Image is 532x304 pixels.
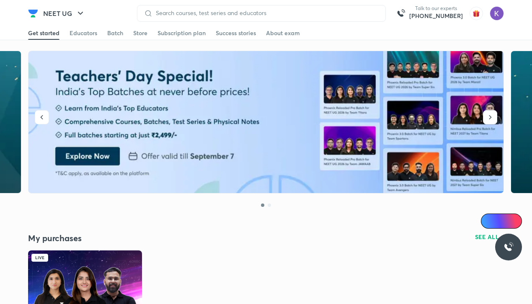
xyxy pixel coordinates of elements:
a: Ai Doubts [481,214,522,229]
div: Success stories [216,29,256,37]
img: call-us [393,5,409,22]
div: Subscription plan [158,29,206,37]
div: Get started [28,29,59,37]
a: Success stories [216,26,256,40]
h4: My purchases [28,233,266,244]
a: Get started [28,26,59,40]
p: Talk to our experts [409,5,463,12]
div: Batch [107,29,123,37]
a: Subscription plan [158,26,206,40]
a: Educators [70,26,97,40]
div: Store [133,29,147,37]
a: [PHONE_NUMBER] [409,12,463,20]
span: Ai Doubts [495,218,517,224]
img: Icon [486,218,493,224]
div: About exam [266,29,300,37]
img: Company Logo [28,8,38,18]
button: NEET UG [38,5,90,22]
a: Batch [107,26,123,40]
button: SEE ALL [470,230,504,244]
a: Store [133,26,147,40]
a: About exam [266,26,300,40]
img: ttu [504,242,514,252]
div: Educators [70,29,97,37]
span: SEE ALL [475,234,499,240]
div: Live [31,254,48,262]
img: Koyna Rana [490,6,504,21]
input: Search courses, test series and educators [152,10,379,16]
img: avatar [470,7,483,20]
